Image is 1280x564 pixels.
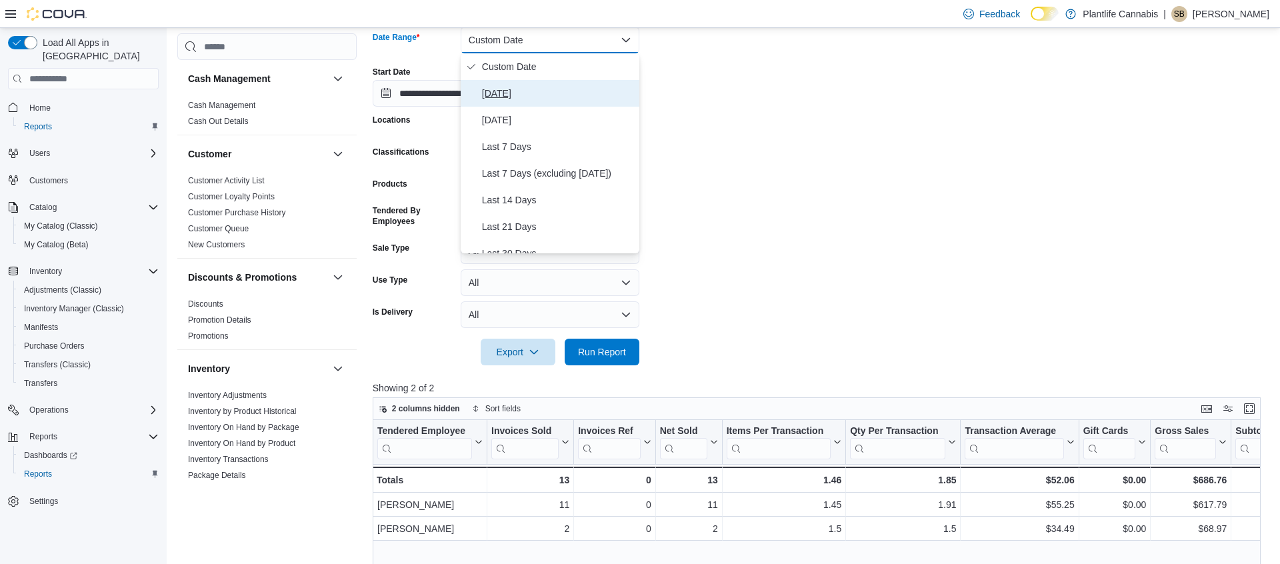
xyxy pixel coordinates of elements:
button: Invoices Ref [578,425,651,459]
button: Cash Management [330,71,346,87]
a: Cash Out Details [188,117,249,126]
span: Settings [29,496,58,507]
a: My Catalog (Beta) [19,237,94,253]
a: Inventory by Product Historical [188,407,297,416]
span: Sort fields [485,403,521,414]
div: 1.46 [726,472,841,488]
button: Keyboard shortcuts [1199,401,1215,417]
button: Customer [330,146,346,162]
div: Gross Sales [1155,425,1216,459]
a: Reports [19,466,57,482]
a: Customer Queue [188,224,249,233]
span: Manifests [24,322,58,333]
div: Invoices Sold [491,425,559,459]
button: Enter fullscreen [1241,401,1257,417]
label: Is Delivery [373,307,413,317]
span: Run Report [578,345,626,359]
span: Customers [24,172,159,189]
h3: Cash Management [188,72,271,85]
button: Reports [13,465,164,483]
input: Dark Mode [1031,7,1059,21]
span: Settings [24,493,159,509]
span: Home [24,99,159,115]
button: Tendered Employee [377,425,483,459]
span: Feedback [979,7,1020,21]
a: Dashboards [13,446,164,465]
span: Inventory On Hand by Product [188,438,295,449]
button: Manifests [13,318,164,337]
span: Inventory Transactions [188,454,269,465]
span: Custom Date [482,59,634,75]
button: Net Sold [659,425,717,459]
a: Customer Purchase History [188,208,286,217]
div: 0 [578,521,651,537]
button: My Catalog (Classic) [13,217,164,235]
span: Reports [24,429,159,445]
span: Reports [24,121,52,132]
span: SB [1174,6,1185,22]
div: Tendered Employee [377,425,472,438]
a: Adjustments (Classic) [19,282,107,298]
div: 1.5 [727,521,842,537]
button: Catalog [3,198,164,217]
a: Cash Management [188,101,255,110]
span: Inventory Manager (Classic) [19,301,159,317]
div: $686.76 [1155,472,1227,488]
div: Invoices Ref [578,425,640,459]
button: Transfers (Classic) [13,355,164,374]
button: Users [24,145,55,161]
span: Transfers (Classic) [24,359,91,370]
span: Reports [24,469,52,479]
span: Inventory by Product Historical [188,406,297,417]
a: Customer Activity List [188,176,265,185]
div: 13 [659,472,717,488]
span: Home [29,103,51,113]
div: 0 [578,472,651,488]
a: Inventory Transactions [188,455,269,464]
span: Last 14 Days [482,192,634,208]
span: Discounts [188,299,223,309]
a: Package Details [188,471,246,480]
a: Inventory Manager (Classic) [19,301,129,317]
button: Adjustments (Classic) [13,281,164,299]
span: Catalog [24,199,159,215]
label: Products [373,179,407,189]
button: Gift Cards [1083,425,1146,459]
button: Inventory Manager (Classic) [13,299,164,318]
span: Operations [29,405,69,415]
button: My Catalog (Beta) [13,235,164,254]
div: 2 [660,521,718,537]
span: Dashboards [19,447,159,463]
a: Customers [24,173,73,189]
span: Customer Queue [188,223,249,234]
button: Qty Per Transaction [850,425,956,459]
div: $52.06 [965,472,1074,488]
span: My Catalog (Classic) [19,218,159,234]
div: 1.85 [850,472,956,488]
span: Inventory [24,263,159,279]
label: Sale Type [373,243,409,253]
button: Invoices Sold [491,425,569,459]
a: Transfers [19,375,63,391]
a: New Customers [188,240,245,249]
span: My Catalog (Beta) [24,239,89,250]
h3: Discounts & Promotions [188,271,297,284]
div: $55.25 [965,497,1074,513]
img: Cova [27,7,87,21]
p: | [1163,6,1166,22]
div: Totals [377,472,483,488]
div: 0 [578,497,651,513]
a: Settings [24,493,63,509]
label: Date Range [373,32,420,43]
button: Purchase Orders [13,337,164,355]
a: My Catalog (Classic) [19,218,103,234]
button: Export [481,339,555,365]
span: My Catalog (Beta) [19,237,159,253]
div: Samantha Berting [1171,6,1187,22]
a: Inventory On Hand by Package [188,423,299,432]
span: Reports [19,119,159,135]
div: $0.00 [1083,497,1146,513]
button: 2 columns hidden [373,401,465,417]
span: Inventory Manager (Classic) [24,303,124,314]
span: Last 7 Days (excluding [DATE]) [482,165,634,181]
